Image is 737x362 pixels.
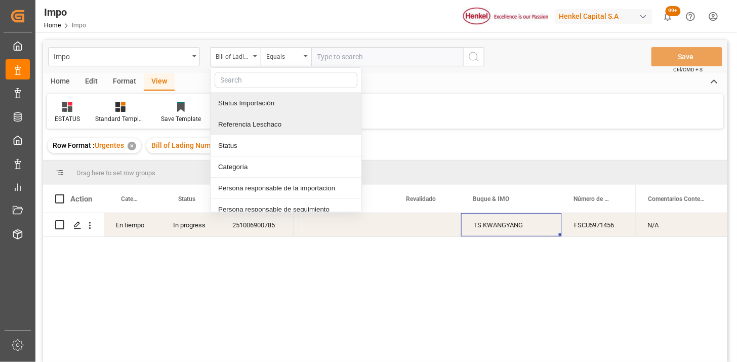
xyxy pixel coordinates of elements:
[555,7,657,26] button: Henkel Capital S.A
[211,114,361,135] div: Referencia Leschaco
[128,142,136,150] div: ✕
[266,50,301,61] div: Equals
[54,50,189,62] div: Impo
[161,114,201,124] div: Save Template
[151,141,221,149] span: Bill of Lading Number
[651,47,722,66] button: Save
[44,5,86,20] div: Impo
[461,213,562,236] div: TS KWANGYANG
[679,5,702,28] button: Help Center
[76,169,155,177] span: Drag here to set row groups
[636,213,727,237] div: Press SPACE to select this row.
[43,73,77,91] div: Home
[311,47,463,66] input: Type to search
[178,195,195,203] span: Status
[105,73,144,91] div: Format
[43,213,294,237] div: Press SPACE to select this row.
[666,6,681,16] span: 99+
[53,141,95,149] span: Row Format :
[161,213,220,236] div: In progress
[216,50,250,61] div: Bill of Lading Number
[44,22,61,29] a: Home
[562,213,633,236] div: FSCU5971456
[574,195,611,203] span: Número de Contenedor
[95,114,146,124] div: Standard Templates
[473,195,509,203] span: Buque & IMO
[55,114,80,124] div: ESTATUS
[70,194,92,204] div: Action
[77,73,105,91] div: Edit
[648,195,707,203] span: Comentarios Contenedor
[211,199,361,220] div: Persona responsable de seguimiento
[215,72,357,88] input: Search
[261,47,311,66] button: open menu
[211,156,361,178] div: Categoría
[463,47,484,66] button: search button
[220,213,294,236] div: 251006900785
[211,178,361,199] div: Persona responsable de la importacion
[144,73,175,91] div: View
[657,5,679,28] button: show 100 new notifications
[121,195,140,203] span: Categoría
[636,213,727,236] div: N/A
[211,135,361,156] div: Status
[48,47,200,66] button: open menu
[463,8,548,25] img: Henkel%20logo.jpg_1689854090.jpg
[406,195,436,203] span: Revalidado
[211,93,361,114] div: Status Importación
[633,213,701,236] div: 4578401101
[555,9,652,24] div: Henkel Capital S.A
[210,47,261,66] button: close menu
[104,213,161,236] div: En tiempo
[674,66,703,73] span: Ctrl/CMD + S
[95,141,124,149] span: Urgentes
